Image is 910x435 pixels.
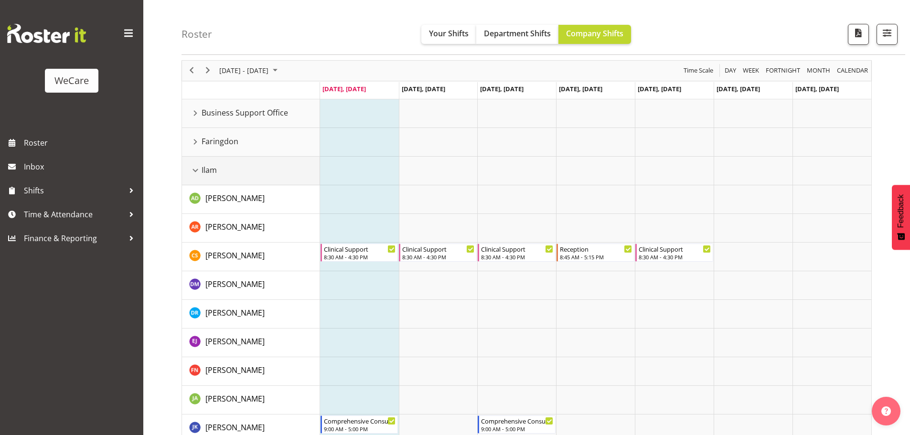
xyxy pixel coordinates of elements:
div: Comprehensive Consult [481,416,553,425]
td: Business Support Office resource [182,99,320,128]
span: Your Shifts [429,28,469,39]
span: [PERSON_NAME] [205,308,265,318]
img: help-xxl-2.png [881,406,891,416]
button: Feedback - Show survey [892,185,910,250]
span: Fortnight [765,64,801,76]
div: Clinical Support [402,244,474,254]
a: [PERSON_NAME] [205,192,265,204]
a: [PERSON_NAME] [205,221,265,233]
span: Time & Attendance [24,207,124,222]
div: Catherine Stewart"s event - Clinical Support Begin From Wednesday, September 24, 2025 at 8:30:00 ... [478,244,556,262]
div: Clinical Support [324,244,396,254]
button: Download a PDF of the roster according to the set date range. [848,24,869,45]
td: Deepti Mahajan resource [182,271,320,300]
button: Filter Shifts [877,24,898,45]
a: [PERSON_NAME] [205,422,265,433]
div: 9:00 AM - 5:00 PM [481,425,553,433]
div: 8:30 AM - 4:30 PM [324,253,396,261]
button: Time Scale [682,64,715,76]
a: [PERSON_NAME] [205,250,265,261]
span: Inbox [24,159,139,174]
div: 8:30 AM - 4:30 PM [402,253,474,261]
div: 8:45 AM - 5:15 PM [560,253,632,261]
button: Previous [185,64,198,76]
a: [PERSON_NAME] [205,364,265,376]
div: 9:00 AM - 5:00 PM [324,425,396,433]
button: Your Shifts [421,25,476,44]
td: Firdous Naqvi resource [182,357,320,386]
button: Fortnight [764,64,802,76]
span: [DATE], [DATE] [638,85,681,93]
td: Ilam resource [182,157,320,185]
span: Day [724,64,737,76]
button: Timeline Day [723,64,738,76]
span: Week [742,64,760,76]
td: Andrea Ramirez resource [182,214,320,243]
div: 8:30 AM - 4:30 PM [639,253,711,261]
span: [DATE], [DATE] [322,85,366,93]
td: Deepti Raturi resource [182,300,320,329]
td: Ella Jarvis resource [182,329,320,357]
td: Faringdon resource [182,128,320,157]
button: September 2025 [218,64,282,76]
span: [PERSON_NAME] [205,222,265,232]
a: [PERSON_NAME] [205,393,265,404]
div: Catherine Stewart"s event - Clinical Support Begin From Tuesday, September 23, 2025 at 8:30:00 AM... [399,244,477,262]
span: [DATE], [DATE] [795,85,839,93]
span: [DATE], [DATE] [559,85,602,93]
a: [PERSON_NAME] [205,278,265,290]
button: Timeline Month [805,64,832,76]
td: Catherine Stewart resource [182,243,320,271]
div: next period [200,61,216,81]
div: John Ko"s event - Comprehensive Consult Begin From Wednesday, September 24, 2025 at 9:00:00 AM GM... [478,415,556,434]
span: Roster [24,136,139,150]
div: September 22 - 28, 2025 [216,61,283,81]
div: Catherine Stewart"s event - Reception Begin From Thursday, September 25, 2025 at 8:45:00 AM GMT+1... [557,244,634,262]
div: Comprehensive Consult [324,416,396,425]
div: WeCare [54,74,89,88]
button: Department Shifts [476,25,558,44]
span: Month [806,64,831,76]
div: Clinical Support [639,244,711,254]
td: Jane Arps resource [182,386,320,414]
span: [DATE], [DATE] [402,85,445,93]
button: Timeline Week [741,64,761,76]
img: Rosterit website logo [7,24,86,43]
span: [DATE], [DATE] [717,85,760,93]
div: Catherine Stewart"s event - Clinical Support Begin From Monday, September 22, 2025 at 8:30:00 AM ... [321,244,398,262]
div: Clinical Support [481,244,553,254]
button: Company Shifts [558,25,631,44]
h4: Roster [182,29,212,40]
a: [PERSON_NAME] [205,307,265,318]
div: Reception [560,244,632,254]
div: 8:30 AM - 4:30 PM [481,253,553,261]
button: Next [202,64,214,76]
span: Company Shifts [566,28,623,39]
div: John Ko"s event - Comprehensive Consult Begin From Monday, September 22, 2025 at 9:00:00 AM GMT+1... [321,415,398,434]
span: Faringdon [202,136,238,147]
span: Ilam [202,164,217,176]
span: calendar [836,64,869,76]
button: Month [835,64,870,76]
div: Catherine Stewart"s event - Clinical Support Begin From Friday, September 26, 2025 at 8:30:00 AM ... [635,244,713,262]
span: Feedback [897,194,905,228]
td: Aleea Devenport resource [182,185,320,214]
span: [DATE], [DATE] [480,85,524,93]
div: previous period [183,61,200,81]
span: Shifts [24,183,124,198]
a: [PERSON_NAME] [205,336,265,347]
span: Department Shifts [484,28,551,39]
span: [DATE] - [DATE] [218,64,269,76]
span: Finance & Reporting [24,231,124,245]
span: Business Support Office [202,107,288,118]
span: [PERSON_NAME] [205,393,265,404]
span: Time Scale [683,64,714,76]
